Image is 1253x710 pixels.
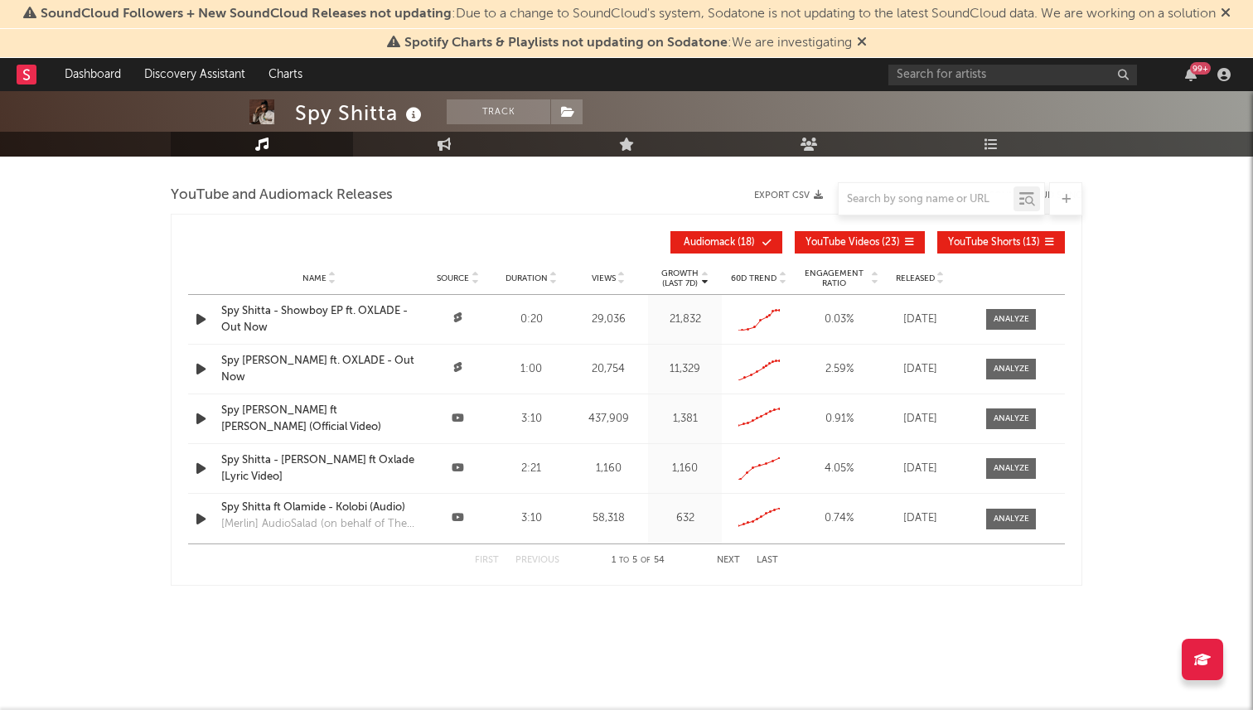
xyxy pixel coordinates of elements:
[41,7,452,21] span: SoundCloud Followers + New SoundCloud Releases not updating
[592,273,616,283] span: Views
[661,268,699,278] p: Growth
[800,268,868,288] span: Engagement Ratio
[295,99,426,127] div: Spy Shitta
[573,361,645,378] div: 20,754
[661,278,699,288] p: (Last 7d)
[1221,7,1231,21] span: Dismiss
[937,231,1065,254] button: YouTube Shorts(13)
[573,411,645,427] div: 437,909
[573,312,645,328] div: 29,036
[800,411,878,427] div: 0.91 %
[641,557,651,564] span: of
[499,411,564,427] div: 3:10
[800,312,878,328] div: 0.03 %
[887,312,953,328] div: [DATE]
[948,238,1020,248] span: YouTube Shorts
[896,273,935,283] span: Released
[499,361,564,378] div: 1:00
[499,510,564,527] div: 3:10
[887,361,953,378] div: [DATE]
[800,461,878,477] div: 4.05 %
[652,312,718,328] div: 21,832
[499,461,564,477] div: 2:21
[839,193,1014,206] input: Search by song name or URL
[948,238,1040,248] span: ( 13 )
[1190,62,1211,75] div: 99 +
[221,452,417,485] a: Spy Shitta - [PERSON_NAME] ft Oxlade [Lyric Video]
[652,411,718,427] div: 1,381
[404,36,728,50] span: Spotify Charts & Playlists not updating on Sodatone
[652,361,718,378] div: 11,329
[731,273,776,283] span: 60D Trend
[221,353,417,385] a: Spy [PERSON_NAME] ft. OXLADE - Out Now
[447,99,550,124] button: Track
[41,7,1216,21] span: : Due to a change to SoundCloud's system, Sodatone is not updating to the latest SoundCloud data....
[857,36,867,50] span: Dismiss
[515,556,559,565] button: Previous
[475,556,499,565] button: First
[757,556,778,565] button: Last
[593,551,684,571] div: 1 5 54
[573,461,645,477] div: 1,160
[652,510,718,527] div: 632
[681,238,757,248] span: ( 18 )
[888,65,1137,85] input: Search for artists
[257,58,314,91] a: Charts
[670,231,782,254] button: Audiomack(18)
[221,500,417,516] a: Spy Shitta ft Olamide - Kolobi (Audio)
[887,411,953,427] div: [DATE]
[221,516,417,533] div: [Merlin] AudioSalad (on behalf of The Plug Entertainment)
[506,273,548,283] span: Duration
[1185,68,1197,81] button: 99+
[717,556,740,565] button: Next
[805,238,879,248] span: YouTube Videos
[619,557,629,564] span: to
[133,58,257,91] a: Discovery Assistant
[800,510,878,527] div: 0.74 %
[404,36,852,50] span: : We are investigating
[437,273,469,283] span: Source
[795,231,925,254] button: YouTube Videos(23)
[573,510,645,527] div: 58,318
[221,303,417,336] a: Spy Shitta - Showboy EP ft. OXLADE - Out Now
[887,461,953,477] div: [DATE]
[805,238,900,248] span: ( 23 )
[53,58,133,91] a: Dashboard
[800,361,878,378] div: 2.59 %
[221,403,417,435] a: Spy [PERSON_NAME] ft [PERSON_NAME] (Official Video)
[684,238,735,248] span: Audiomack
[887,510,953,527] div: [DATE]
[499,312,564,328] div: 0:20
[652,461,718,477] div: 1,160
[302,273,327,283] span: Name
